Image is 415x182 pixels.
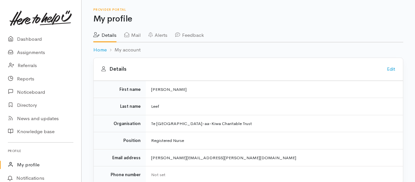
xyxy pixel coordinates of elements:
div: Not set [151,172,395,178]
td: Te [GEOGRAPHIC_DATA]-aa-Kiwa Charitable Trust [146,115,403,132]
td: Organisation [94,115,146,132]
td: Last name [94,98,146,115]
a: Edit [387,66,395,72]
td: Position [94,132,146,149]
a: Feedback [175,24,204,42]
nav: breadcrumb [93,42,403,58]
a: Home [93,46,107,54]
a: Alerts [148,24,167,42]
td: Leef [146,98,403,115]
a: Mail [124,24,141,42]
h6: Provider Portal [93,8,403,11]
a: Details [93,24,116,43]
h1: My profile [93,14,403,24]
td: Registered Nurse [146,132,403,149]
b: Details [110,66,126,72]
td: [PERSON_NAME] [146,81,403,98]
h6: Profile [8,147,73,155]
td: First name [94,81,146,98]
td: Email address [94,149,146,166]
td: [PERSON_NAME][EMAIL_ADDRESS][PERSON_NAME][DOMAIN_NAME] [146,149,403,166]
li: My account [107,46,141,54]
